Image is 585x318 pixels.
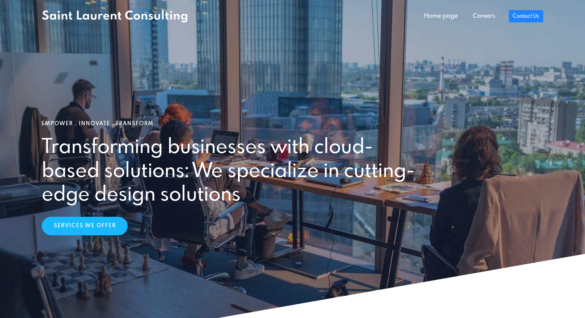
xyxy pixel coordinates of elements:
[42,121,543,127] h1: Empower . Innovate . Transform
[509,10,543,22] a: Contact Us
[417,9,465,24] a: Home page
[465,9,502,24] a: Careers
[42,217,128,235] a: Services We Offer
[42,136,418,207] h2: Transforming businesses with cloud-based solutions: We specialize in cutting-edge design solutions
